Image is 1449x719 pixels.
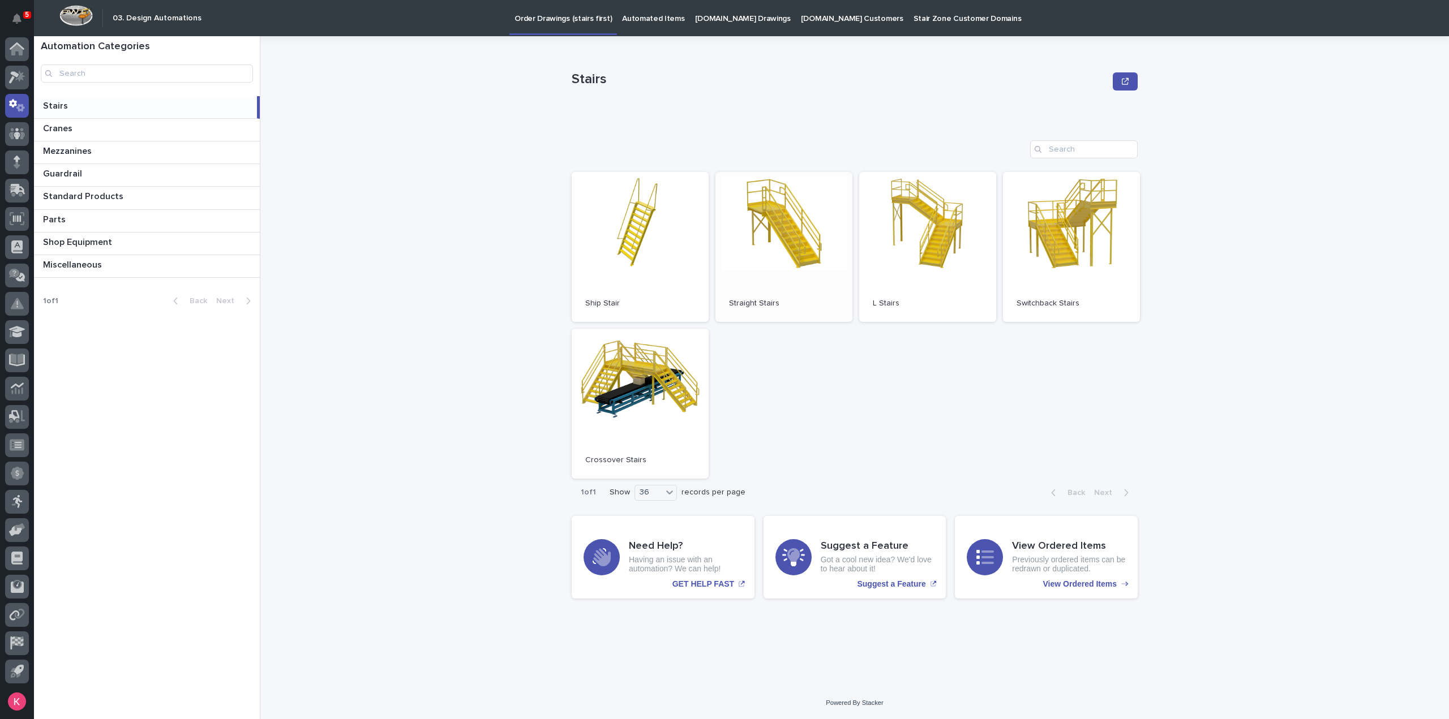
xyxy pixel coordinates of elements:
[635,486,662,498] div: 36
[34,255,260,278] a: MiscellaneousMiscellaneous
[572,71,1108,88] p: Stairs
[34,287,67,315] p: 1 of 1
[5,690,29,713] button: users-avatar
[826,699,883,706] a: Powered By Stacker
[629,540,743,553] h3: Need Help?
[43,98,70,111] p: Stairs
[1061,489,1085,497] span: Back
[821,540,934,553] h3: Suggest a Feature
[585,299,695,308] p: Ship Stair
[715,172,852,322] a: Straight Stairs
[629,555,743,574] p: Having an issue with an automation? We can help!
[43,121,75,134] p: Cranes
[873,299,983,308] p: L Stairs
[14,14,29,32] div: Notifications5
[1094,489,1119,497] span: Next
[955,516,1138,599] a: View Ordered Items
[1003,172,1140,322] a: Switchback Stairs
[572,329,709,479] a: Crossover Stairs
[1017,299,1126,308] p: Switchback Stairs
[764,516,946,599] a: Suggest a Feature
[1043,579,1117,589] p: View Ordered Items
[585,455,695,465] p: Crossover Stairs
[41,64,253,83] input: Search
[572,516,754,599] a: GET HELP FAST
[681,488,745,497] p: records per page
[212,296,260,306] button: Next
[572,172,709,322] a: Ship Stair
[821,555,934,574] p: Got a cool new idea? We'd love to hear about it!
[34,119,260,141] a: CranesCranes
[1042,488,1090,498] button: Back
[859,172,996,322] a: L Stairs
[34,164,260,187] a: GuardrailGuardrail
[41,41,253,53] h1: Automation Categories
[113,14,202,23] h2: 03. Design Automations
[43,144,94,157] p: Mezzanines
[857,579,925,589] p: Suggest a Feature
[34,210,260,233] a: PartsParts
[59,5,93,26] img: Workspace Logo
[34,233,260,255] a: Shop EquipmentShop Equipment
[5,7,29,31] button: Notifications
[34,187,260,209] a: Standard ProductsStandard Products
[164,296,212,306] button: Back
[34,141,260,164] a: MezzaninesMezzanines
[183,297,207,305] span: Back
[43,166,84,179] p: Guardrail
[610,488,630,497] p: Show
[34,96,260,119] a: StairsStairs
[43,212,68,225] p: Parts
[1012,555,1126,574] p: Previously ordered items can be redrawn or duplicated.
[572,479,605,506] p: 1 of 1
[43,257,104,270] p: Miscellaneous
[25,11,29,19] p: 5
[43,235,114,248] p: Shop Equipment
[216,297,241,305] span: Next
[1012,540,1126,553] h3: View Ordered Items
[1090,488,1138,498] button: Next
[729,299,839,308] p: Straight Stairs
[43,189,126,202] p: Standard Products
[1030,140,1138,158] input: Search
[672,579,734,589] p: GET HELP FAST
